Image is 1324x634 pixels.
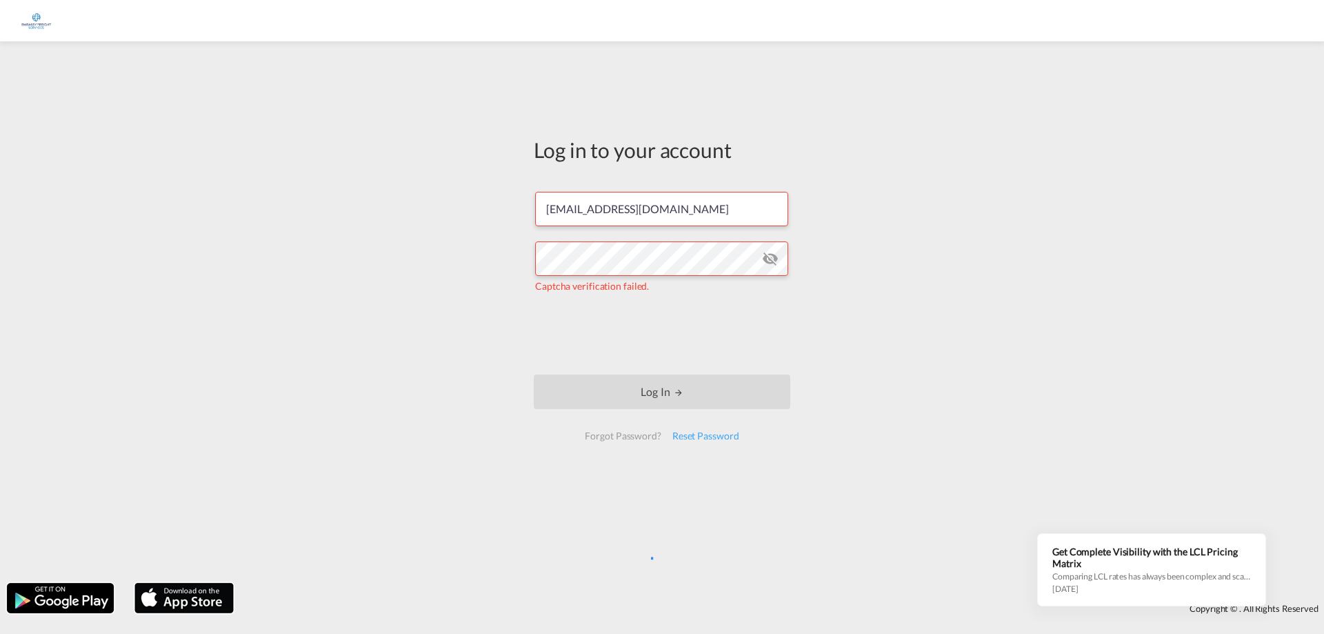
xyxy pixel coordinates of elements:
[21,6,52,37] img: 6a2c35f0b7c411ef99d84d375d6e7407.jpg
[557,307,767,361] iframe: reCAPTCHA
[579,424,666,448] div: Forgot Password?
[534,375,790,409] button: LOGIN
[133,582,235,615] img: apple.png
[535,280,649,292] span: Captcha verification failed.
[762,250,779,267] md-icon: icon-eye-off
[6,582,115,615] img: google.png
[667,424,745,448] div: Reset Password
[534,135,790,164] div: Log in to your account
[241,597,1324,620] div: Copyright © . All Rights Reserved
[535,192,788,226] input: Enter email/phone number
